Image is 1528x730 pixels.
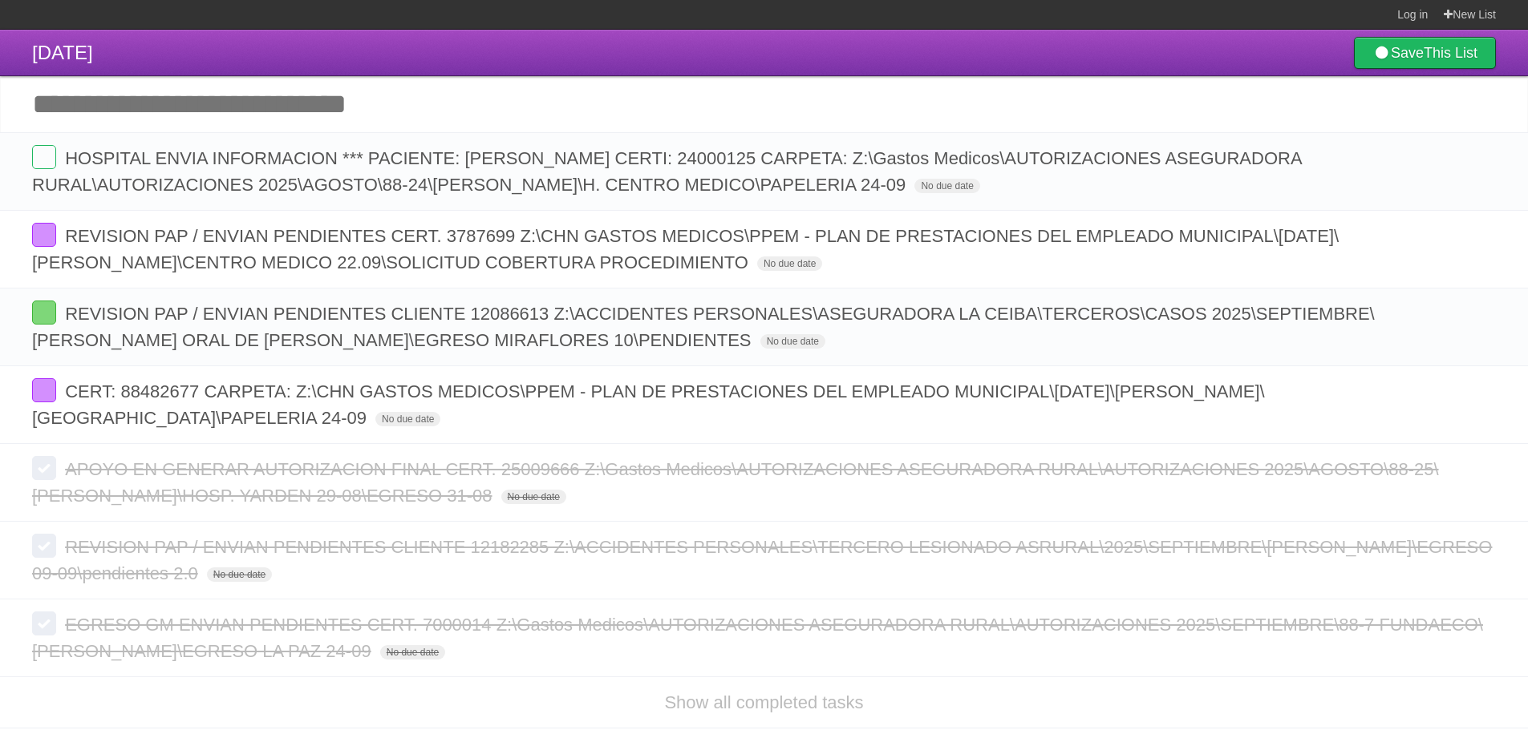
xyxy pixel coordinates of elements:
[32,534,56,558] label: Done
[32,300,56,325] label: Done
[1424,45,1477,61] b: This List
[32,611,56,635] label: Done
[914,179,979,193] span: No due date
[32,42,93,63] span: [DATE]
[32,537,1492,583] span: REVISION PAP / ENVIAN PENDIENTES CLIENTE 12182285 Z:\ACCIDENTES PERSONALES\TERCERO LESIONADO ASRU...
[32,459,1439,506] span: APOYO EN GENERAR AUTORIZACION FINAL CERT. 25009666 Z:\Gastos Medicos\AUTORIZACIONES ASEGURADORA R...
[32,378,56,402] label: Done
[32,148,1301,195] span: HOSPITAL ENVIA INFORMACION *** PACIENTE: [PERSON_NAME] CERTI: 24000125 CARPETA: Z:\Gastos Medicos...
[664,692,863,712] a: Show all completed tasks
[32,145,56,169] label: Done
[1354,37,1496,69] a: SaveThis List
[501,490,566,504] span: No due date
[380,645,445,659] span: No due date
[32,615,1483,661] span: EGRESO GM ENVIAN PENDIENTES CERT. 7000014 Z:\Gastos Medicos\AUTORIZACIONES ASEGURADORA RURAL\AUTO...
[32,226,1339,272] span: REVISION PAP / ENVIAN PENDIENTES CERT. 3787699 Z:\CHN GASTOS MEDICOS\PPEM - PLAN DE PRESTACIONES ...
[757,256,822,271] span: No due date
[375,412,440,426] span: No due date
[32,381,1265,428] span: CERT: 88482677 CARPETA: Z:\CHN GASTOS MEDICOS\PPEM - PLAN DE PRESTACIONES DEL EMPLEADO MUNICIPAL\...
[32,456,56,480] label: Done
[760,334,825,349] span: No due date
[32,304,1375,350] span: REVISION PAP / ENVIAN PENDIENTES CLIENTE 12086613 Z:\ACCIDENTES PERSONALES\ASEGURADORA LA CEIBA\T...
[207,567,272,582] span: No due date
[32,223,56,247] label: Done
